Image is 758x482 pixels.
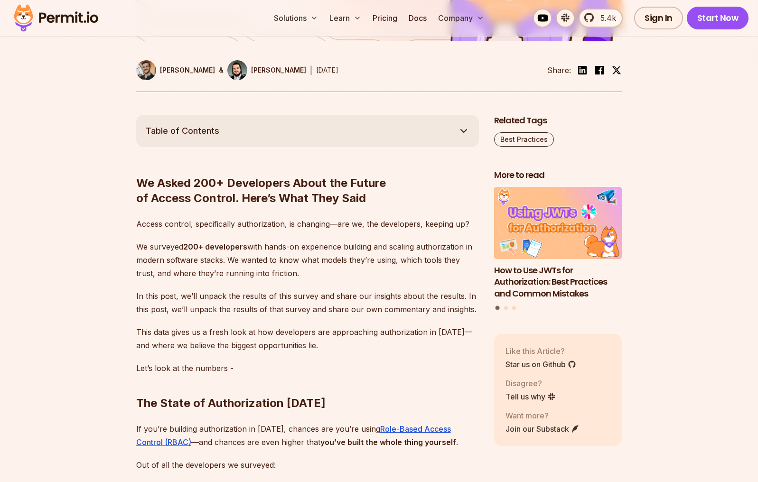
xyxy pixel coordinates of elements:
[227,60,306,80] a: [PERSON_NAME]
[320,437,456,447] strong: you’ve built the whole thing yourself
[687,7,749,29] a: Start Now
[136,217,479,231] p: Access control, specifically authorization, is changing—are we, the developers, keeping up?
[183,242,247,251] strong: 200+ developers
[494,115,622,127] h2: Related Tags
[496,306,500,310] button: Go to slide 1
[136,325,479,352] p: This data gives us a fresh look at how developers are approaching authorization in [DATE]—and whe...
[494,187,622,300] li: 1 of 3
[136,289,479,316] p: In this post, we’ll unpack the results of this survey and share our insights about the results. I...
[405,9,430,28] a: Docs
[136,361,479,375] p: Let’s look at the numbers -
[219,65,224,75] p: &
[579,9,623,28] a: 5.4k
[595,12,616,24] span: 5.4k
[505,359,576,370] a: Star us on Github
[136,60,215,80] a: [PERSON_NAME]
[310,65,312,76] div: |
[9,2,103,34] img: Permit logo
[634,7,683,29] a: Sign In
[136,458,479,472] p: Out of all the developers we surveyed:
[612,65,621,75] img: twitter
[547,65,571,76] li: Share:
[136,240,479,280] p: We surveyed with hands-on experience building and scaling authorization in modern software stacks...
[136,138,479,206] h2: We Asked 200+ Developers About the Future of Access Control. Here’s What They Said
[227,60,247,80] img: Gabriel L. Manor
[136,358,479,411] h2: The State of Authorization [DATE]
[505,391,556,402] a: Tell us why
[136,115,479,147] button: Table of Contents
[494,132,554,147] a: Best Practices
[494,187,622,300] a: How to Use JWTs for Authorization: Best Practices and Common MistakesHow to Use JWTs for Authoriz...
[160,65,215,75] p: [PERSON_NAME]
[326,9,365,28] button: Learn
[504,306,508,310] button: Go to slide 2
[251,65,306,75] p: [PERSON_NAME]
[577,65,588,76] img: linkedin
[594,65,605,76] img: facebook
[494,187,622,311] div: Posts
[270,9,322,28] button: Solutions
[512,306,516,310] button: Go to slide 3
[136,60,156,80] img: Daniel Bass
[136,422,479,449] p: If you’re building authorization in [DATE], chances are you’re using —and chances are even higher...
[494,169,622,181] h2: More to read
[434,9,488,28] button: Company
[505,345,576,357] p: Like this Article?
[505,423,580,435] a: Join our Substack
[505,410,580,421] p: Want more?
[494,265,622,300] h3: How to Use JWTs for Authorization: Best Practices and Common Mistakes
[146,124,219,138] span: Table of Contents
[505,378,556,389] p: Disagree?
[316,66,338,74] time: [DATE]
[494,187,622,259] img: How to Use JWTs for Authorization: Best Practices and Common Mistakes
[369,9,401,28] a: Pricing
